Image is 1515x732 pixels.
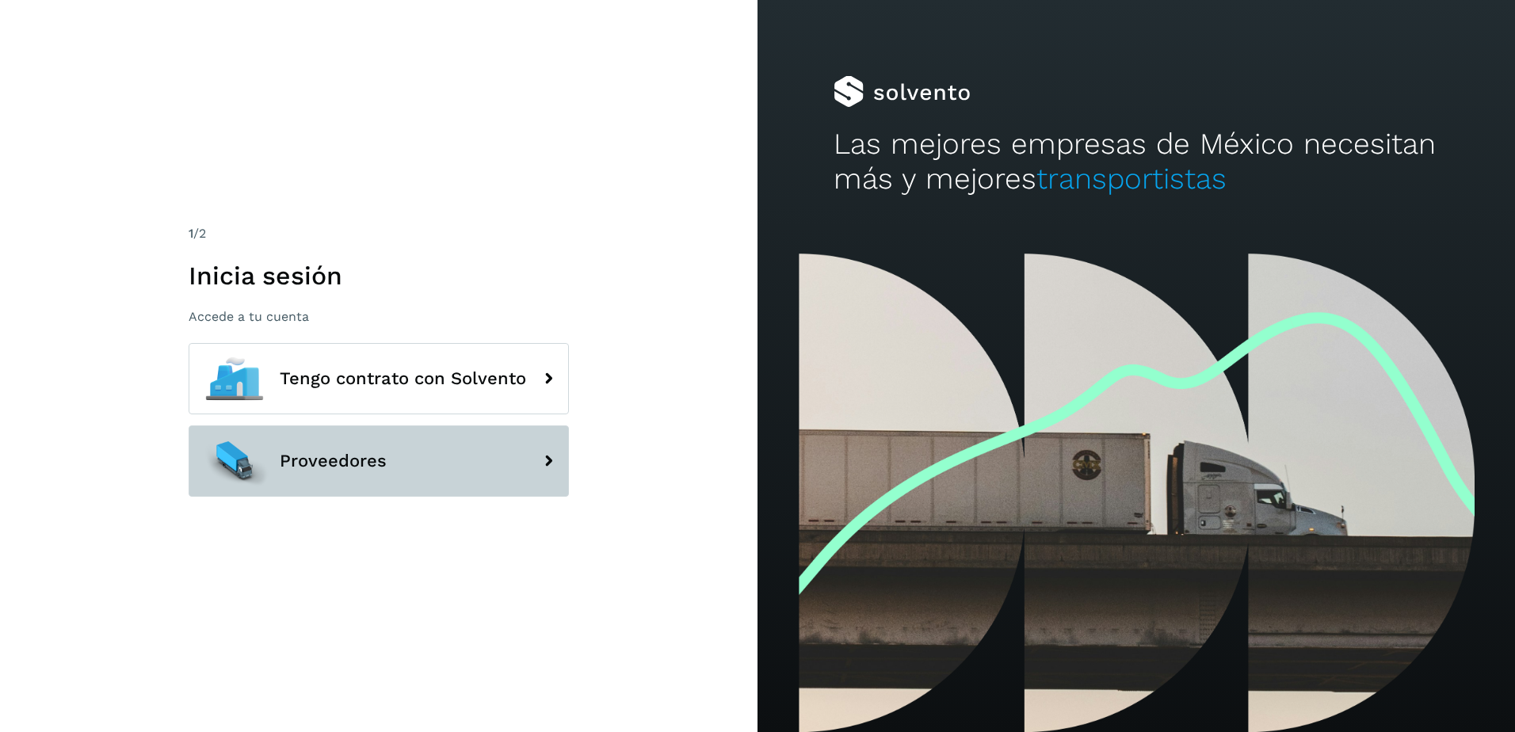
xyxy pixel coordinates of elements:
h1: Inicia sesión [189,261,569,291]
span: Tengo contrato con Solvento [280,369,526,388]
button: Proveedores [189,425,569,497]
span: Proveedores [280,452,387,471]
h2: Las mejores empresas de México necesitan más y mejores [834,127,1440,197]
span: transportistas [1036,162,1227,196]
span: 1 [189,226,193,241]
p: Accede a tu cuenta [189,309,569,324]
button: Tengo contrato con Solvento [189,343,569,414]
div: /2 [189,224,569,243]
